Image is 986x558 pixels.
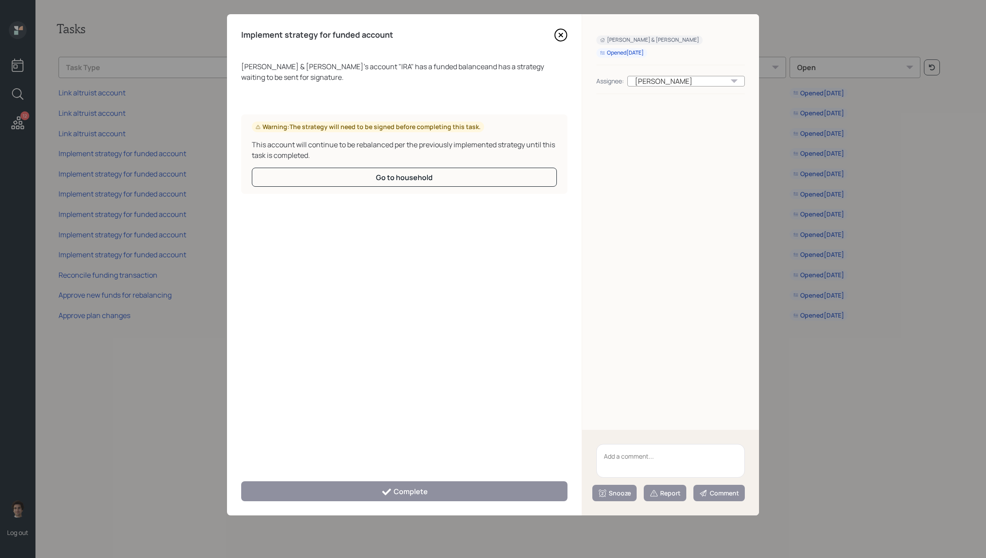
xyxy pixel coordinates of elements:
[241,481,567,501] button: Complete
[592,485,637,501] button: Snooze
[252,168,557,187] button: Go to household
[381,487,428,497] div: Complete
[627,76,745,86] div: [PERSON_NAME]
[596,76,624,86] div: Assignee:
[598,489,631,498] div: Snooze
[693,485,745,501] button: Comment
[376,173,433,182] div: Go to household
[650,489,681,498] div: Report
[600,36,699,44] div: [PERSON_NAME] & [PERSON_NAME]
[600,49,644,57] div: Opened [DATE]
[252,139,557,161] div: This account will continue to be rebalanced per the previously implemented strategy until this ta...
[255,122,481,131] div: Warning: The strategy will need to be signed before completing this task.
[644,485,686,501] button: Report
[241,61,567,83] div: [PERSON_NAME] & [PERSON_NAME] 's account " IRA " has a funded balance and has a strategy waiting ...
[699,489,739,498] div: Comment
[241,30,393,40] h4: Implement strategy for funded account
